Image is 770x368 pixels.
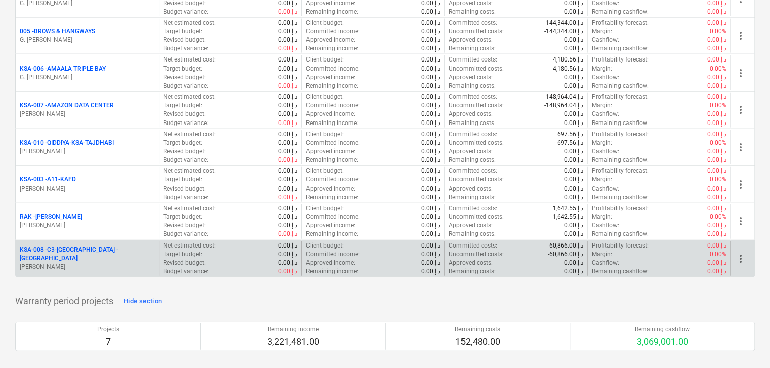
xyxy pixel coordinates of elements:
p: [PERSON_NAME] [20,221,155,230]
p: Margin : [592,250,612,259]
p: 0.00د.إ.‏ [707,82,726,90]
p: 0.00د.إ.‏ [278,82,297,90]
p: Remaining cashflow : [592,119,649,128]
p: KSA-007 - AMAZON DATA CENTER [20,101,114,110]
p: [PERSON_NAME] [20,263,155,271]
p: 0.00د.إ.‏ [278,213,297,221]
p: Approved income : [306,36,355,44]
p: G. [PERSON_NAME] [20,36,155,44]
div: KSA-010 -QIDDIYA-KSA-TAJDHABI[PERSON_NAME] [20,139,155,156]
p: 0.00د.إ.‏ [421,55,440,64]
p: [PERSON_NAME] [20,110,155,118]
p: 0.00د.إ.‏ [564,8,583,16]
p: Client budget : [306,93,344,101]
p: 0.00% [710,101,726,110]
p: Net estimated cost : [163,167,216,175]
p: 0.00د.إ.‏ [707,19,726,27]
p: Net estimated cost : [163,93,216,101]
p: Remaining income [267,325,319,334]
p: KSA-006 - AMAALA TRIPLE BAY [20,65,106,73]
div: Hide section [124,296,162,308]
p: 0.00د.إ.‏ [707,130,726,139]
p: Remaining income : [306,193,358,202]
p: 0.00د.إ.‏ [564,36,583,44]
p: Approved income : [306,147,355,156]
p: 0.00% [710,65,726,73]
p: 0.00د.إ.‏ [278,8,297,16]
p: 1,642.55د.إ.‏ [553,204,583,213]
p: 0.00د.إ.‏ [421,241,440,250]
p: 0.00د.إ.‏ [278,175,297,184]
p: Remaining income : [306,8,358,16]
p: Profitability forecast : [592,167,649,175]
p: Uncommitted costs : [449,250,504,259]
p: Remaining income : [306,156,358,164]
p: 0.00د.إ.‏ [707,204,726,213]
p: Remaining cashflow [635,325,690,334]
p: 0.00د.إ.‏ [421,221,440,230]
div: KSA-003 -A11-KAFD[PERSON_NAME] [20,175,155,193]
p: Remaining income : [306,44,358,53]
p: -4,180.56د.إ.‏ [551,65,583,73]
p: Remaining costs : [449,119,496,128]
p: Revised budget : [163,73,206,82]
p: Approved costs : [449,147,493,156]
span: more_vert [735,104,747,116]
p: Uncommitted costs : [449,175,504,184]
p: 0.00د.إ.‏ [278,101,297,110]
p: Uncommitted costs : [449,139,504,147]
p: 0.00د.إ.‏ [278,110,297,118]
p: 0.00د.إ.‏ [421,175,440,184]
p: Cashflow : [592,36,619,44]
p: Budget variance : [163,119,208,128]
p: 0.00د.إ.‏ [421,213,440,221]
p: 0.00د.إ.‏ [421,230,440,238]
p: Uncommitted costs : [449,101,504,110]
p: 3,069,001.00 [635,336,690,348]
p: 0.00د.إ.‏ [707,55,726,64]
p: Net estimated cost : [163,19,216,27]
div: KSA-006 -AMAALA TRIPLE BAYG. [PERSON_NAME] [20,65,155,82]
p: -148,964.04د.إ.‏ [544,101,583,110]
p: Revised budget : [163,185,206,193]
p: Margin : [592,139,612,147]
p: 0.00د.إ.‏ [421,36,440,44]
div: KSA-007 -AMAZON DATA CENTER[PERSON_NAME] [20,101,155,118]
p: 0.00د.إ.‏ [707,193,726,202]
p: Remaining costs : [449,44,496,53]
p: Budget variance : [163,44,208,53]
p: Remaining costs : [449,230,496,238]
p: [PERSON_NAME] [20,185,155,193]
p: 0.00د.إ.‏ [564,193,583,202]
p: Approved income : [306,185,355,193]
p: 0.00د.إ.‏ [421,139,440,147]
p: 0.00د.إ.‏ [278,44,297,53]
p: 0.00د.إ.‏ [564,259,583,267]
p: 0.00% [710,250,726,259]
span: more_vert [735,215,747,227]
p: Remaining cashflow : [592,230,649,238]
p: Approved income : [306,73,355,82]
p: 0.00د.إ.‏ [421,147,440,156]
p: Approved costs : [449,36,493,44]
p: 0.00د.إ.‏ [278,204,297,213]
p: Remaining cashflow : [592,267,649,276]
div: Chat Widget [720,320,770,368]
p: 0.00د.إ.‏ [278,193,297,202]
p: 0.00% [710,175,726,184]
p: Remaining cashflow : [592,193,649,202]
p: Committed income : [306,139,360,147]
p: Cashflow : [592,147,619,156]
p: Approved income : [306,221,355,230]
p: G. [PERSON_NAME] [20,73,155,82]
p: Revised budget : [163,259,206,267]
p: Approved income : [306,259,355,267]
span: more_vert [735,253,747,265]
p: Budget variance : [163,82,208,90]
p: 0.00د.إ.‏ [707,73,726,82]
span: more_vert [735,178,747,191]
p: Net estimated cost : [163,130,216,139]
p: Approved costs : [449,259,493,267]
p: Revised budget : [163,221,206,230]
span: more_vert [735,67,747,79]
